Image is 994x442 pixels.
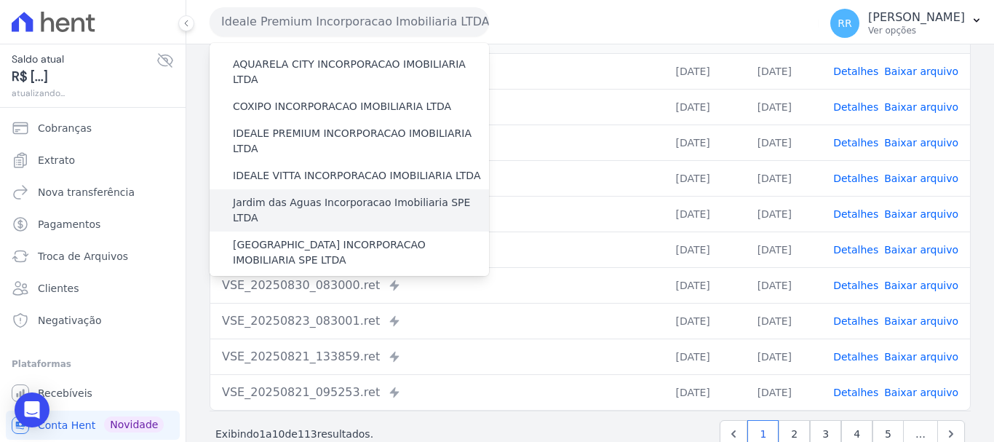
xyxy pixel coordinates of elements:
[664,339,745,374] td: [DATE]
[38,121,92,135] span: Cobranças
[746,160,822,196] td: [DATE]
[884,244,958,256] a: Baixar arquivo
[833,351,878,363] a: Detalhes
[884,351,958,363] a: Baixar arquivo
[6,274,180,303] a: Clientes
[664,53,745,89] td: [DATE]
[6,146,180,175] a: Extrato
[12,355,174,373] div: Plataformas
[12,87,156,100] span: atualizando...
[664,374,745,410] td: [DATE]
[746,53,822,89] td: [DATE]
[664,303,745,339] td: [DATE]
[6,178,180,207] a: Nova transferência
[884,66,958,77] a: Baixar arquivo
[233,168,480,183] label: IDEALE VITTA INCORPORACAO IMOBILIARIA LTDA
[884,101,958,113] a: Baixar arquivo
[884,137,958,149] a: Baixar arquivo
[833,66,878,77] a: Detalhes
[884,208,958,220] a: Baixar arquivo
[664,196,745,232] td: [DATE]
[884,280,958,291] a: Baixar arquivo
[222,348,652,366] div: VSE_20250821_133859.ret
[833,280,878,291] a: Detalhes
[38,217,100,232] span: Pagamentos
[884,387,958,398] a: Baixar arquivo
[222,384,652,401] div: VSE_20250821_095253.ret
[222,277,652,294] div: VSE_20250830_083000.ret
[38,249,128,264] span: Troca de Arquivos
[664,232,745,267] td: [DATE]
[104,417,164,433] span: Novidade
[210,7,489,36] button: Ideale Premium Incorporacao Imobiliaria LTDA
[38,185,135,200] span: Nova transferência
[838,18,851,28] span: RR
[12,67,156,87] span: R$ [...]
[6,242,180,271] a: Troca de Arquivos
[222,312,652,330] div: VSE_20250823_083001.ret
[215,427,373,441] p: Exibindo a de resultados.
[298,428,317,440] span: 113
[746,303,822,339] td: [DATE]
[233,99,451,114] label: COXIPO INCORPORACAO IMOBILIARIA LTDA
[746,89,822,125] td: [DATE]
[664,89,745,125] td: [DATE]
[833,244,878,256] a: Detalhes
[38,153,75,167] span: Extrato
[6,306,180,335] a: Negativação
[833,101,878,113] a: Detalhes
[746,196,822,232] td: [DATE]
[38,281,79,296] span: Clientes
[664,267,745,303] td: [DATE]
[233,237,489,268] label: [GEOGRAPHIC_DATA] INCORPORACAO IMOBILIARIA SPE LTDA
[233,57,489,87] label: AQUARELA CITY INCORPORACAO IMOBILIARIA LTDA
[833,208,878,220] a: Detalhes
[664,125,745,160] td: [DATE]
[38,418,95,433] span: Conta Hent
[868,25,965,36] p: Ver opções
[12,52,156,67] span: Saldo atual
[868,10,965,25] p: [PERSON_NAME]
[833,315,878,327] a: Detalhes
[38,386,92,400] span: Recebíveis
[233,195,489,226] label: Jardim das Aguas Incorporacao Imobiliaria SPE LTDA
[38,313,102,328] span: Negativação
[746,125,822,160] td: [DATE]
[272,428,285,440] span: 10
[15,392,49,427] div: Open Intercom Messenger
[746,374,822,410] td: [DATE]
[746,232,822,267] td: [DATE]
[6,114,180,143] a: Cobranças
[233,126,489,157] label: IDEALE PREMIUM INCORPORACAO IMOBILIARIA LTDA
[833,173,878,184] a: Detalhes
[819,3,994,44] button: RR [PERSON_NAME] Ver opções
[259,428,266,440] span: 1
[6,379,180,408] a: Recebíveis
[6,411,180,440] a: Conta Hent Novidade
[746,339,822,374] td: [DATE]
[884,315,958,327] a: Baixar arquivo
[884,173,958,184] a: Baixar arquivo
[664,160,745,196] td: [DATE]
[833,137,878,149] a: Detalhes
[833,387,878,398] a: Detalhes
[6,210,180,239] a: Pagamentos
[746,267,822,303] td: [DATE]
